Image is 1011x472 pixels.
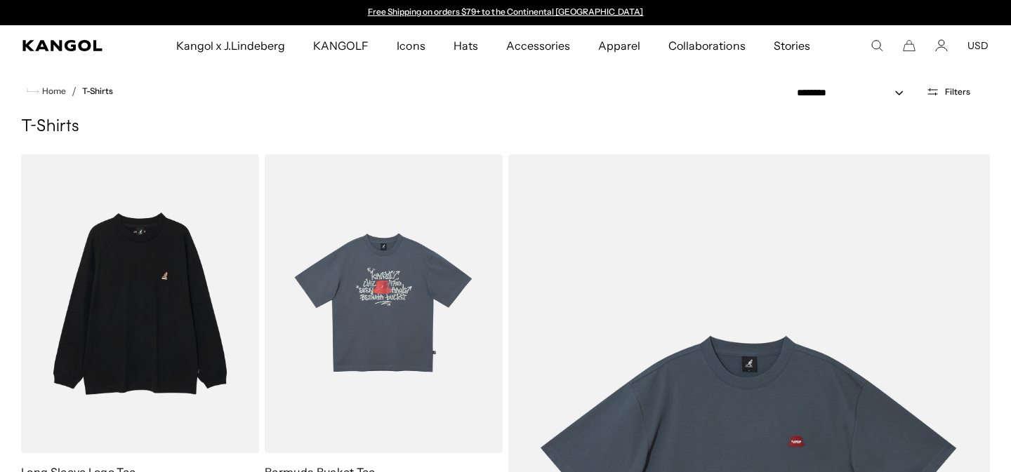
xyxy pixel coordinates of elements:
[598,25,640,66] span: Apparel
[299,25,383,66] a: KANGOLF
[162,25,300,66] a: Kangol x J.Lindeberg
[791,86,918,100] select: Sort by: Featured
[440,25,492,66] a: Hats
[967,39,989,52] button: USD
[361,7,650,18] div: Announcement
[22,40,115,51] a: Kangol
[945,87,970,97] span: Filters
[361,7,650,18] slideshow-component: Announcement bar
[774,25,810,66] span: Stories
[27,85,66,97] a: Home
[361,7,650,18] div: 1 of 2
[871,39,883,52] summary: Search here
[21,154,259,453] img: Long Sleeve Logo Tee
[21,116,990,137] h1: T-Shirts
[176,25,286,66] span: Kangol x J.Lindeberg
[935,39,948,52] a: Account
[654,25,759,66] a: Collaborations
[506,25,570,66] span: Accessories
[313,25,369,66] span: KANGOLF
[668,25,745,66] span: Collaborations
[66,83,77,100] li: /
[39,86,66,96] span: Home
[397,25,425,66] span: Icons
[82,86,113,96] a: T-Shirts
[903,39,916,52] button: Cart
[492,25,584,66] a: Accessories
[584,25,654,66] a: Apparel
[454,25,478,66] span: Hats
[383,25,439,66] a: Icons
[265,154,503,453] img: Bermuda Bucket Tee
[918,86,979,98] button: Open filters
[368,6,644,17] a: Free Shipping on orders $79+ to the Continental [GEOGRAPHIC_DATA]
[760,25,824,66] a: Stories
